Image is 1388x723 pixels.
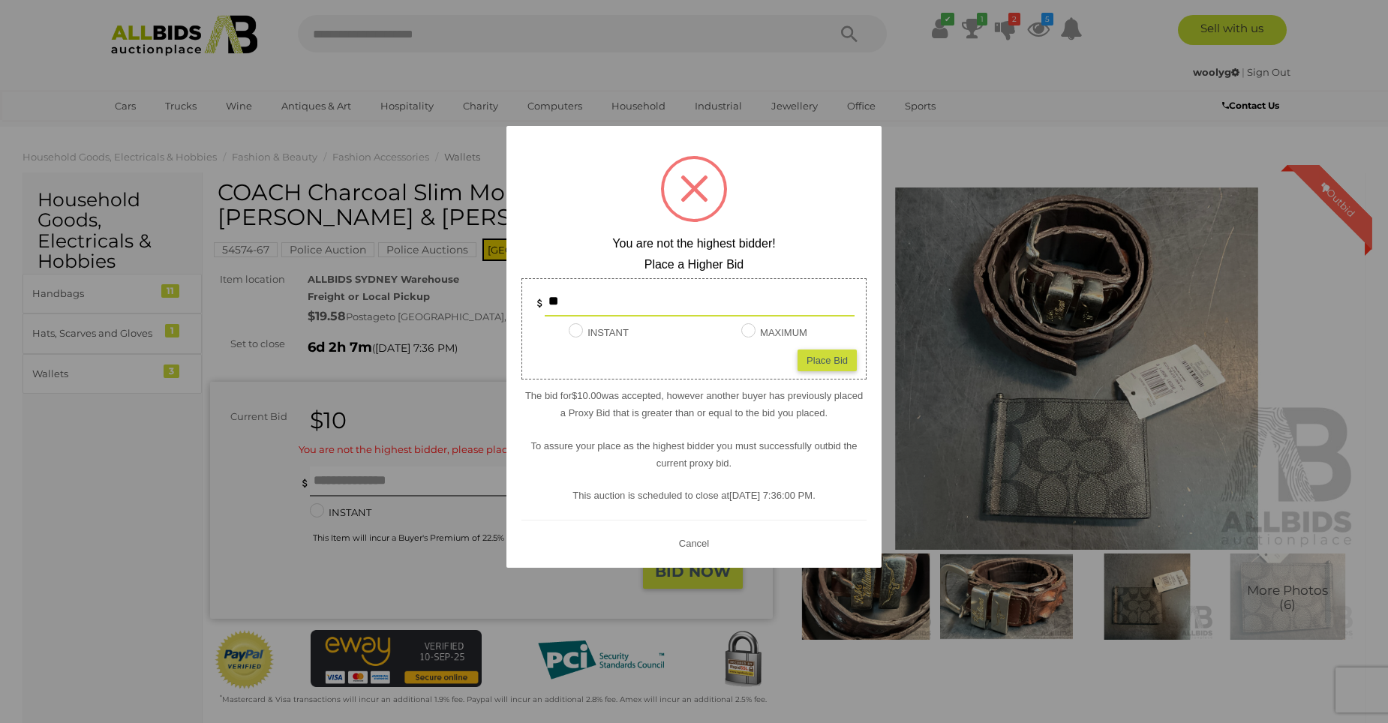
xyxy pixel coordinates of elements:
[572,390,602,401] span: $10.00
[674,534,714,553] button: Cancel
[521,437,867,472] p: To assure your place as the highest bidder you must successfully outbid the current proxy bid.
[521,237,867,250] h2: You are not the highest bidder!
[521,258,867,271] h2: Place a Higher Bid
[798,349,857,371] div: Place Bid
[729,490,813,501] span: [DATE] 7:36:00 PM
[741,324,807,341] label: MAXIMUM
[521,487,867,504] p: This auction is scheduled to close at .
[569,324,629,341] label: INSTANT
[521,387,867,422] p: The bid for was accepted, however another buyer has previously placed a Proxy Bid that is greater...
